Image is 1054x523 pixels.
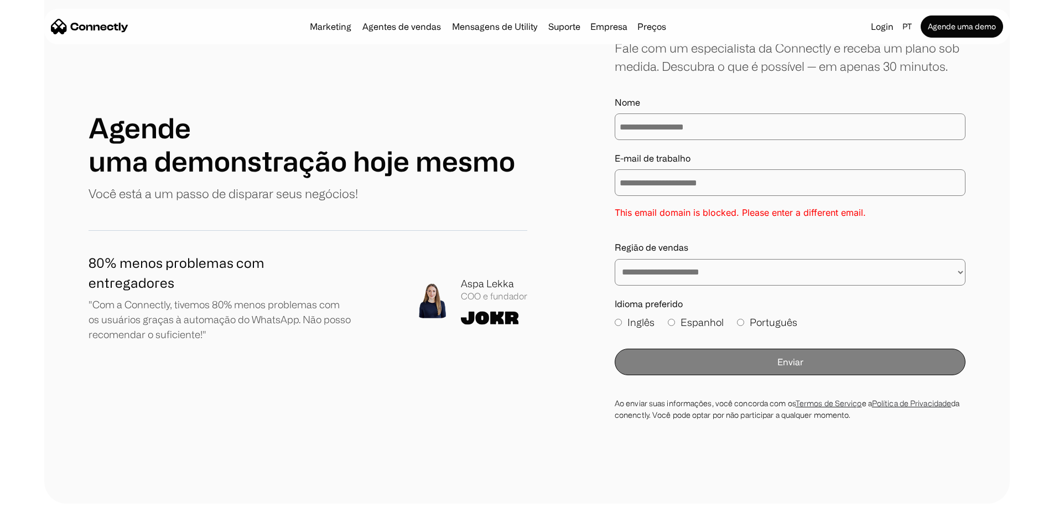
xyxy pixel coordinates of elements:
[22,504,66,519] ul: Language list
[615,349,965,375] button: Enviar
[615,39,965,75] div: Fale com um especialista da Connectly e receba um plano sob medida. Descubra o que é possível — e...
[615,315,655,330] label: Inglês
[668,319,675,326] input: Espanhol
[89,297,352,342] p: "Com a Connectly, tivemos 80% menos problemas com os usuários graças à automação do WhatsApp. Não...
[737,315,797,330] label: Português
[305,22,356,31] a: Marketing
[898,19,918,34] div: pt
[921,15,1003,38] a: Agende uma demo
[615,153,965,164] label: E-mail de trabalho
[89,111,515,178] h1: Agende uma demonstração hoje mesmo
[358,22,445,31] a: Agentes de vendas
[615,205,965,220] p: This email domain is blocked. Please enter a different email.
[461,276,527,291] div: Aspa Lekka
[866,19,898,34] a: Login
[448,22,542,31] a: Mensagens de Utility
[544,22,585,31] a: Suporte
[89,184,358,203] p: Você está a um passo de disparar seus negócios!
[51,18,128,35] a: home
[89,253,352,293] h1: 80% menos problemas com entregadores
[872,399,951,407] a: Política de Privacidade
[615,319,622,326] input: Inglês
[633,22,671,31] a: Preços
[590,19,627,34] div: Empresa
[902,19,912,34] div: pt
[668,315,724,330] label: Espanhol
[796,399,862,407] a: Termos de Serviço
[615,299,965,309] label: Idioma preferido
[461,291,527,302] div: COO e fundador
[587,19,631,34] div: Empresa
[615,97,965,108] label: Nome
[615,242,965,253] label: Região de vendas
[737,319,744,326] input: Português
[615,397,965,421] div: Ao enviar suas informações, você concorda com os e a da conenctly. Você pode optar por não partic...
[11,503,66,519] aside: Language selected: Português (Brasil)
